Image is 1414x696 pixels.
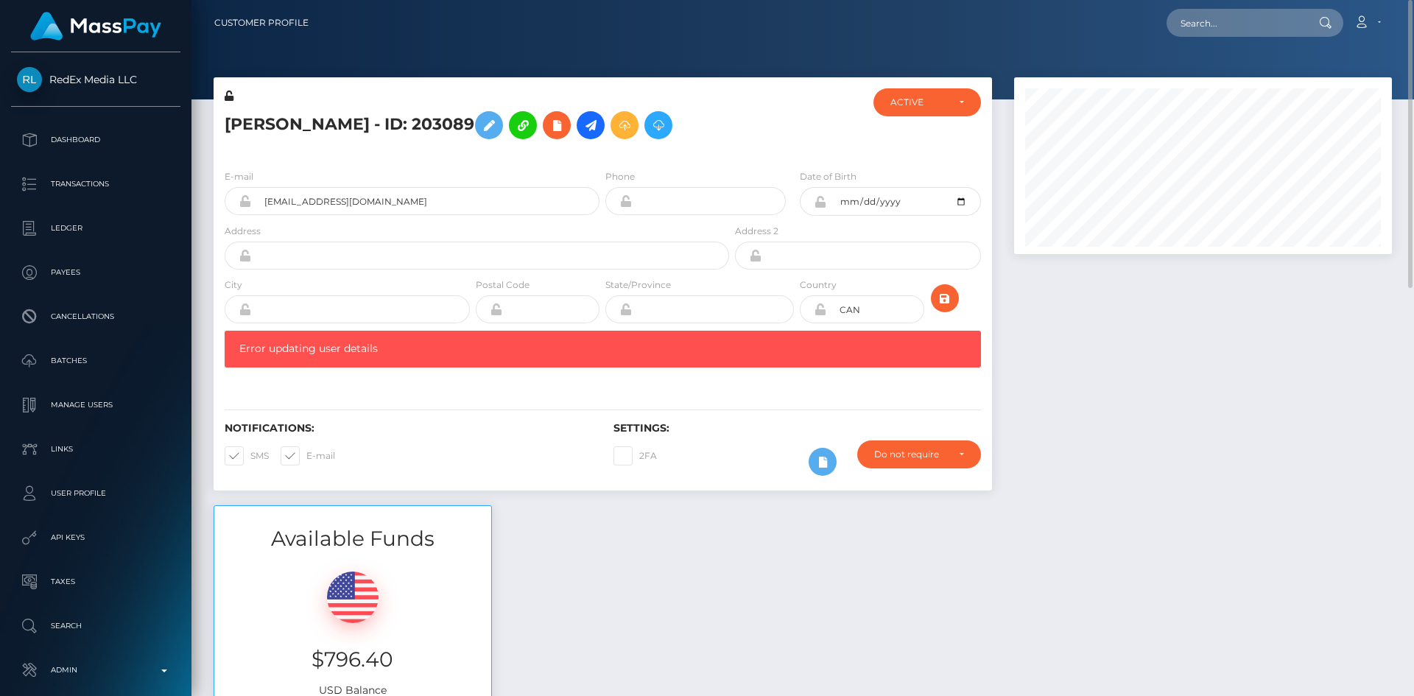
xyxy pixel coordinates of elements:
label: 2FA [613,446,657,465]
img: USD.png [327,572,379,623]
div: Do not require [874,449,947,460]
button: ACTIVE [873,88,981,116]
span: Error updating user details [239,342,378,355]
label: SMS [225,446,269,465]
p: Dashboard [17,129,175,151]
p: User Profile [17,482,175,505]
p: Cancellations [17,306,175,328]
p: Search [17,615,175,637]
label: E-mail [281,446,335,465]
p: Payees [17,261,175,284]
a: Dashboard [11,122,180,158]
a: Admin [11,652,180,689]
p: Manage Users [17,394,175,416]
img: MassPay Logo [30,12,161,41]
label: Address [225,225,261,238]
p: Taxes [17,571,175,593]
a: Ledger [11,210,180,247]
p: Batches [17,350,175,372]
a: Taxes [11,563,180,600]
span: RedEx Media LLC [11,73,180,86]
p: API Keys [17,527,175,549]
a: Cancellations [11,298,180,335]
label: Phone [605,170,635,183]
a: Customer Profile [214,7,309,38]
a: Payees [11,254,180,291]
h3: $796.40 [225,645,480,674]
a: User Profile [11,475,180,512]
input: Search... [1167,9,1305,37]
a: Initiate Payout [577,111,605,139]
p: Links [17,438,175,460]
a: Transactions [11,166,180,203]
label: Postal Code [476,278,530,292]
label: Country [800,278,837,292]
label: Address 2 [735,225,778,238]
button: Do not require [857,440,981,468]
h3: Available Funds [214,524,491,553]
a: Batches [11,342,180,379]
a: API Keys [11,519,180,556]
label: State/Province [605,278,671,292]
div: ACTIVE [890,96,947,108]
h6: Settings: [613,422,980,435]
p: Admin [17,659,175,681]
h5: [PERSON_NAME] - ID: 203089 [225,104,721,147]
a: Search [11,608,180,644]
label: City [225,278,242,292]
a: Manage Users [11,387,180,423]
p: Transactions [17,173,175,195]
h6: Notifications: [225,422,591,435]
label: E-mail [225,170,253,183]
label: Date of Birth [800,170,857,183]
img: RedEx Media LLC [17,67,42,92]
p: Ledger [17,217,175,239]
a: Links [11,431,180,468]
